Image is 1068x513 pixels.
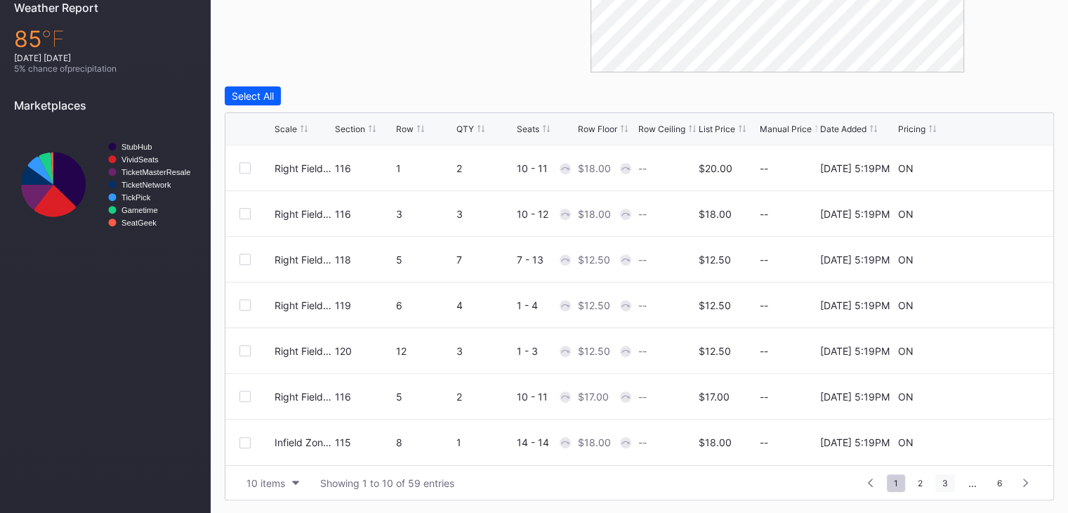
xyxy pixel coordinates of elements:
[335,254,392,266] div: 118
[517,391,574,403] div: 10 - 11
[517,208,574,220] div: 10 - 12
[335,208,392,220] div: 116
[760,162,817,174] div: --
[517,124,539,134] div: Seats
[335,436,392,448] div: 115
[578,345,610,357] div: $12.50
[121,206,158,214] text: Gametime
[14,25,197,53] div: 85
[517,436,574,448] div: 14 - 14
[898,345,914,357] div: ON
[320,477,454,489] div: Showing 1 to 10 of 59 entries
[456,436,513,448] div: 1
[820,254,890,266] div: [DATE] 5:19PM
[699,208,732,220] div: $18.00
[396,345,453,357] div: 12
[121,193,151,202] text: TickPick
[638,124,685,134] div: Row Ceiling
[820,208,890,220] div: [DATE] 5:19PM
[456,391,513,403] div: 2
[990,474,1009,492] span: 6
[820,162,890,174] div: [DATE] 5:19PM
[578,162,611,174] div: $18.00
[578,254,610,266] div: $12.50
[638,345,647,357] div: --
[578,208,611,220] div: $18.00
[275,124,297,134] div: Scale
[820,391,890,403] div: [DATE] 5:19PM
[898,436,914,448] div: ON
[760,208,817,220] div: --
[699,345,731,357] div: $12.50
[456,299,513,311] div: 4
[578,391,609,403] div: $17.00
[760,436,817,448] div: --
[760,254,817,266] div: --
[396,208,453,220] div: 3
[911,474,930,492] span: 2
[275,299,331,311] div: Right Field Zone J
[699,124,735,134] div: List Price
[638,391,647,403] div: --
[396,254,453,266] div: 5
[699,162,732,174] div: $20.00
[275,254,331,266] div: Right Field Zone J
[820,299,890,311] div: [DATE] 5:19PM
[898,254,914,266] div: ON
[699,254,731,266] div: $12.50
[898,162,914,174] div: ON
[638,436,647,448] div: --
[275,345,331,357] div: Right Field Zone L
[760,299,817,311] div: --
[820,345,890,357] div: [DATE] 5:19PM
[456,124,474,134] div: QTY
[275,391,331,403] div: Right Field Zone F2
[41,25,65,53] span: ℉
[699,436,732,448] div: $18.00
[275,436,331,448] div: Infield Zone E
[121,219,157,227] text: SeatGeek
[456,162,513,174] div: 2
[578,124,617,134] div: Row Floor
[396,391,453,403] div: 5
[517,162,574,174] div: 10 - 11
[335,391,392,403] div: 116
[14,63,197,74] div: 5 % chance of precipitation
[396,162,453,174] div: 1
[638,299,647,311] div: --
[517,254,574,266] div: 7 - 13
[121,181,171,189] text: TicketNetwork
[517,345,574,357] div: 1 - 3
[699,391,730,403] div: $17.00
[898,124,925,134] div: Pricing
[699,299,731,311] div: $12.50
[578,299,610,311] div: $12.50
[898,391,914,403] div: ON
[14,98,197,112] div: Marketplaces
[638,208,647,220] div: --
[121,168,190,176] text: TicketMasterResale
[578,436,611,448] div: $18.00
[275,208,331,220] div: Right Field Zone E2
[14,1,197,15] div: Weather Report
[232,90,274,102] div: Select All
[335,299,392,311] div: 119
[239,474,306,493] button: 10 items
[335,162,392,174] div: 116
[820,124,866,134] div: Date Added
[887,474,905,492] span: 1
[935,474,955,492] span: 3
[898,208,914,220] div: ON
[456,208,513,220] div: 3
[760,124,812,134] div: Manual Price
[958,477,987,489] div: ...
[760,391,817,403] div: --
[14,123,197,246] svg: Chart title
[275,162,331,174] div: Right Field Zone E2
[396,436,453,448] div: 8
[638,254,647,266] div: --
[517,299,574,311] div: 1 - 4
[456,254,513,266] div: 7
[456,345,513,357] div: 3
[335,345,392,357] div: 120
